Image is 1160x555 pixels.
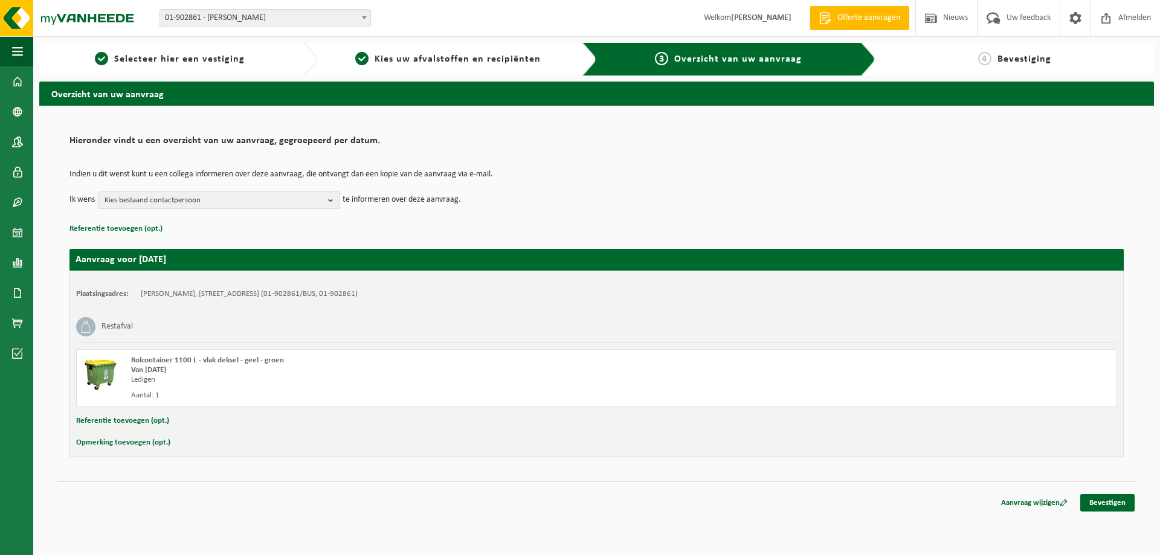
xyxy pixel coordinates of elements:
h3: Restafval [101,317,133,336]
strong: Aanvraag voor [DATE] [76,255,166,265]
span: Kies uw afvalstoffen en recipiënten [375,54,541,64]
span: 4 [978,52,991,65]
p: te informeren over deze aanvraag. [343,191,461,209]
button: Opmerking toevoegen (opt.) [76,435,170,451]
a: 1Selecteer hier een vestiging [45,52,294,66]
p: Ik wens [69,191,95,209]
strong: [PERSON_NAME] [731,13,791,22]
div: Ledigen [131,375,645,385]
span: 3 [655,52,668,65]
span: Overzicht van uw aanvraag [674,54,802,64]
span: 01-902861 - VANSLAMBROUCK EDWIN - LANGEMARK-POELKAPELLE [159,9,371,27]
button: Referentie toevoegen (opt.) [76,413,169,429]
h2: Hieronder vindt u een overzicht van uw aanvraag, gegroepeerd per datum. [69,136,1124,152]
span: Rolcontainer 1100 L - vlak deksel - geel - groen [131,356,284,364]
span: 1 [95,52,108,65]
span: Selecteer hier een vestiging [114,54,245,64]
a: Bevestigen [1080,494,1135,512]
span: Bevestiging [997,54,1051,64]
img: WB-1100-HPE-GN-50.png [83,356,119,392]
div: Aantal: 1 [131,391,645,400]
span: Kies bestaand contactpersoon [105,191,323,210]
td: [PERSON_NAME], [STREET_ADDRESS] (01-902861/BUS, 01-902861) [141,289,358,299]
a: Aanvraag wijzigen [992,494,1077,512]
button: Referentie toevoegen (opt.) [69,221,163,237]
strong: Van [DATE] [131,366,166,374]
strong: Plaatsingsadres: [76,290,129,298]
span: 2 [355,52,369,65]
span: 01-902861 - VANSLAMBROUCK EDWIN - LANGEMARK-POELKAPELLE [160,10,370,27]
span: Offerte aanvragen [834,12,903,24]
h2: Overzicht van uw aanvraag [39,82,1154,105]
a: 2Kies uw afvalstoffen en recipiënten [324,52,572,66]
a: Offerte aanvragen [810,6,909,30]
button: Kies bestaand contactpersoon [98,191,340,209]
p: Indien u dit wenst kunt u een collega informeren over deze aanvraag, die ontvangt dan een kopie v... [69,170,1124,179]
